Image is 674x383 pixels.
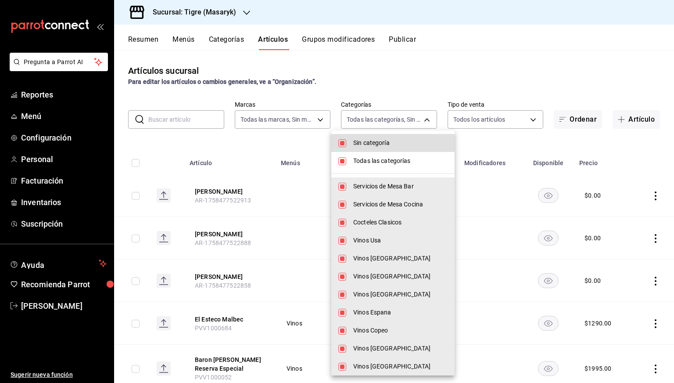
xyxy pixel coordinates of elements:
span: Cocteles Clasicos [353,218,448,227]
span: Vinos Usa [353,236,448,245]
span: Vinos [GEOGRAPHIC_DATA] [353,344,448,353]
span: Vinos Copeo [353,326,448,335]
span: Vinos [GEOGRAPHIC_DATA] [353,254,448,263]
span: Todas las categorías [353,156,448,166]
span: Vinos Espana [353,308,448,317]
span: Vinos [GEOGRAPHIC_DATA] [353,290,448,299]
span: Servicios de Mesa Cocina [353,200,448,209]
span: Vinos [GEOGRAPHIC_DATA] [353,272,448,281]
span: Vinos [GEOGRAPHIC_DATA] [353,362,448,371]
span: Servicios de Mesa Bar [353,182,448,191]
span: Sin categoría [353,138,448,148]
